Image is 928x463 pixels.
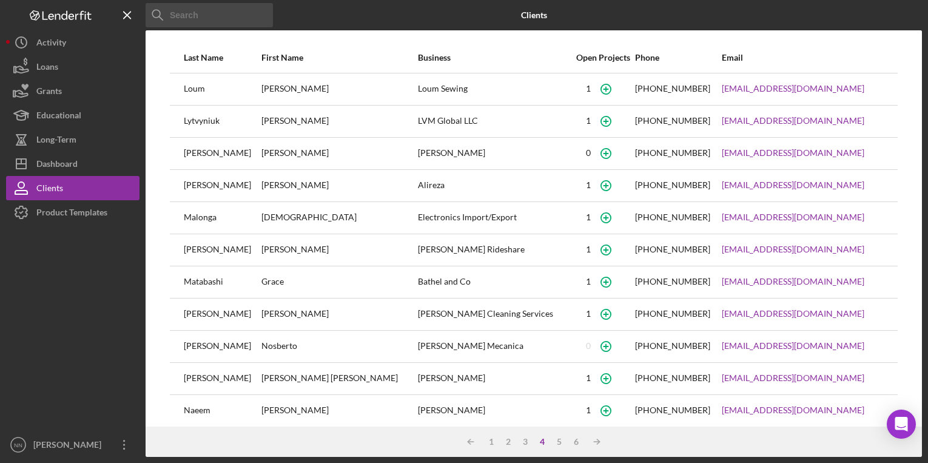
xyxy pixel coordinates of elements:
[635,148,710,158] div: [PHONE_NUMBER]
[722,53,884,63] div: Email
[184,396,260,426] div: Naeem
[184,53,260,63] div: Last Name
[586,277,591,286] div: 1
[635,373,710,383] div: [PHONE_NUMBER]
[586,373,591,383] div: 1
[586,212,591,222] div: 1
[184,138,260,169] div: [PERSON_NAME]
[551,437,568,447] div: 5
[521,10,547,20] b: Clients
[635,116,710,126] div: [PHONE_NUMBER]
[418,363,571,394] div: [PERSON_NAME]
[261,267,417,297] div: Grace
[184,74,260,104] div: Loum
[261,106,417,137] div: [PERSON_NAME]
[6,79,140,103] button: Grants
[6,127,140,152] button: Long-Term
[517,437,534,447] div: 3
[184,171,260,201] div: [PERSON_NAME]
[635,212,710,222] div: [PHONE_NUMBER]
[36,103,81,130] div: Educational
[261,53,417,63] div: First Name
[6,176,140,200] button: Clients
[36,55,58,82] div: Loans
[722,84,864,93] a: [EMAIL_ADDRESS][DOMAIN_NAME]
[418,299,571,330] div: [PERSON_NAME] Cleaning Services
[418,203,571,233] div: Electronics Import/Export
[586,180,591,190] div: 1
[261,331,417,362] div: Nosberto
[6,55,140,79] button: Loans
[586,309,591,319] div: 1
[184,203,260,233] div: Malonga
[635,53,721,63] div: Phone
[568,437,585,447] div: 6
[261,74,417,104] div: [PERSON_NAME]
[6,152,140,176] button: Dashboard
[722,341,864,351] a: [EMAIL_ADDRESS][DOMAIN_NAME]
[635,84,710,93] div: [PHONE_NUMBER]
[14,442,22,448] text: NN
[586,148,591,158] div: 0
[722,373,864,383] a: [EMAIL_ADDRESS][DOMAIN_NAME]
[36,127,76,155] div: Long-Term
[418,53,571,63] div: Business
[6,433,140,457] button: NN[PERSON_NAME]
[184,267,260,297] div: Matabashi
[586,84,591,93] div: 1
[30,433,109,460] div: [PERSON_NAME]
[635,245,710,254] div: [PHONE_NUMBER]
[418,396,571,426] div: [PERSON_NAME]
[586,405,591,415] div: 1
[146,3,273,27] input: Search
[36,152,78,179] div: Dashboard
[6,103,140,127] button: Educational
[418,74,571,104] div: Loum Sewing
[36,200,107,228] div: Product Templates
[36,30,66,58] div: Activity
[586,245,591,254] div: 1
[418,267,571,297] div: Bathel and Co
[418,331,571,362] div: [PERSON_NAME] Mecanica
[261,396,417,426] div: [PERSON_NAME]
[261,138,417,169] div: [PERSON_NAME]
[635,277,710,286] div: [PHONE_NUMBER]
[36,79,62,106] div: Grants
[6,200,140,225] button: Product Templates
[887,410,916,439] div: Open Intercom Messenger
[36,176,63,203] div: Clients
[261,171,417,201] div: [PERSON_NAME]
[722,245,864,254] a: [EMAIL_ADDRESS][DOMAIN_NAME]
[261,235,417,265] div: [PERSON_NAME]
[586,341,591,351] div: 0
[261,363,417,394] div: [PERSON_NAME] [PERSON_NAME]
[500,437,517,447] div: 2
[635,341,710,351] div: [PHONE_NUMBER]
[722,212,864,222] a: [EMAIL_ADDRESS][DOMAIN_NAME]
[418,235,571,265] div: [PERSON_NAME] Rideshare
[635,309,710,319] div: [PHONE_NUMBER]
[635,405,710,415] div: [PHONE_NUMBER]
[261,299,417,330] div: [PERSON_NAME]
[586,116,591,126] div: 1
[6,30,140,55] button: Activity
[418,138,571,169] div: [PERSON_NAME]
[418,171,571,201] div: Alireza
[483,437,500,447] div: 1
[184,363,260,394] div: [PERSON_NAME]
[722,116,864,126] a: [EMAIL_ADDRESS][DOMAIN_NAME]
[635,180,710,190] div: [PHONE_NUMBER]
[722,309,864,319] a: [EMAIL_ADDRESS][DOMAIN_NAME]
[722,180,864,190] a: [EMAIL_ADDRESS][DOMAIN_NAME]
[573,53,634,63] div: Open Projects
[261,203,417,233] div: [DEMOGRAPHIC_DATA]
[184,299,260,330] div: [PERSON_NAME]
[534,437,551,447] div: 4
